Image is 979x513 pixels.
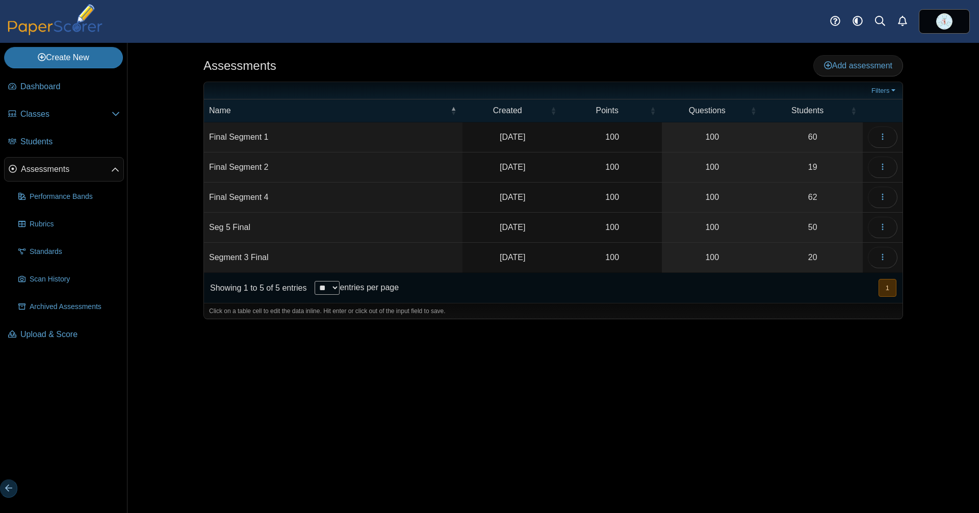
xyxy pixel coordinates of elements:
a: 100 [662,122,762,152]
span: Questions [689,106,726,115]
span: Questions : Activate to sort [750,99,756,122]
time: Mar 12, 2025 at 12:49 PM [500,253,525,262]
span: Created [493,106,522,115]
a: 100 [662,183,762,212]
a: Dashboard [4,74,124,99]
time: Dec 26, 2024 at 9:18 AM [500,223,525,232]
a: ps.JH0KckeyWQ0bV0dz [919,9,970,34]
a: Scan History [14,267,124,292]
a: 62 [762,183,863,212]
td: 100 [562,122,662,152]
a: 20 [762,243,863,272]
a: Students [4,130,124,154]
a: 50 [762,213,863,242]
a: Assessments [4,157,124,182]
td: 100 [562,213,662,243]
span: Classes [20,108,112,120]
td: 100 [562,243,662,273]
td: 100 [562,183,662,213]
span: Name [209,106,231,115]
a: 19 [762,152,863,182]
a: Archived Assessments [14,295,124,319]
span: Points [596,106,618,115]
a: PaperScorer [4,28,106,37]
span: Assessments [21,163,111,175]
div: Showing 1 to 5 of 5 entries [204,277,306,299]
td: Final Segment 4 [204,183,462,213]
a: Create New [4,47,123,68]
a: 100 [662,243,762,272]
span: Points : Activate to sort [650,99,656,122]
div: Click on a table cell to edit the data inline. Hit enter or click out of the input field to save. [204,303,903,319]
span: Performance Bands [30,191,120,202]
a: 100 [662,152,762,182]
span: Dashboard [20,81,120,93]
a: 100 [662,213,762,242]
td: 100 [562,152,662,183]
time: Oct 8, 2024 at 10:39 AM [500,133,525,141]
a: Upload & Score [4,322,124,347]
a: 60 [762,122,863,152]
img: ps.JH0KckeyWQ0bV0dz [936,13,952,30]
a: Alerts [891,10,914,33]
span: Created : Activate to sort [550,99,556,122]
span: Students : Activate to sort [851,99,857,122]
a: Filters [869,85,900,96]
td: Seg 5 Final [204,213,462,243]
span: Students [791,106,823,115]
nav: pagination [878,279,896,297]
img: PaperScorer [4,4,106,35]
span: Standards [30,246,120,257]
td: Final Segment 1 [204,122,462,152]
span: Archived Assessments [30,301,120,312]
time: Nov 14, 2024 at 10:45 AM [500,163,525,171]
a: Rubrics [14,212,124,237]
a: Add assessment [813,55,903,76]
td: Final Segment 2 [204,152,462,183]
a: Performance Bands [14,185,124,209]
time: Oct 8, 2024 at 10:47 AM [500,193,525,201]
span: Name : Activate to invert sorting [450,99,456,122]
a: Classes [4,102,124,126]
span: Add assessment [824,61,892,70]
span: Matthew Bermudez [936,13,952,30]
span: Rubrics [30,219,120,229]
label: entries per page [340,283,399,292]
a: Standards [14,240,124,264]
h1: Assessments [203,57,276,75]
button: 1 [879,279,896,297]
span: Upload & Score [20,328,120,341]
span: Scan History [30,274,120,285]
span: Students [20,136,120,148]
td: Segment 3 Final [204,243,462,273]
